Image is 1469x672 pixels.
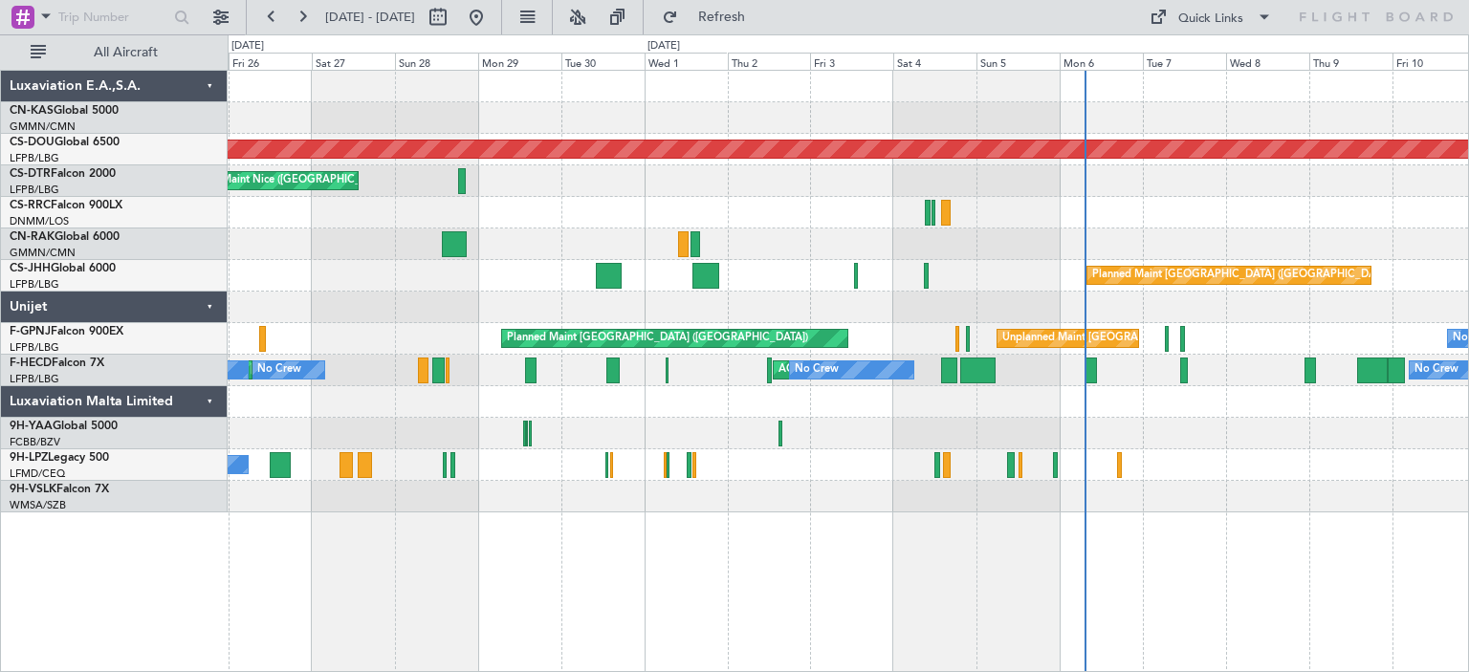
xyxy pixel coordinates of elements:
a: LFPB/LBG [10,340,59,355]
a: LFPB/LBG [10,372,59,386]
div: Sat 4 [893,53,976,70]
button: Refresh [653,2,768,33]
a: LFPB/LBG [10,151,59,165]
a: CN-KASGlobal 5000 [10,105,119,117]
a: F-HECDFalcon 7X [10,358,104,369]
div: No Crew [1414,356,1458,384]
div: Wed 1 [645,53,728,70]
div: Planned Maint Nice ([GEOGRAPHIC_DATA]) [180,166,393,195]
button: Quick Links [1140,2,1282,33]
div: No Crew [795,356,839,384]
a: LFMD/CEQ [10,466,65,481]
a: CN-RAKGlobal 6000 [10,231,120,243]
span: 9H-LPZ [10,452,48,464]
a: 9H-LPZLegacy 500 [10,452,109,464]
span: 9H-YAA [10,421,53,432]
a: 9H-YAAGlobal 5000 [10,421,118,432]
div: [DATE] [231,38,264,54]
a: CS-DTRFalcon 2000 [10,168,116,180]
button: All Aircraft [21,37,208,68]
a: CS-DOUGlobal 6500 [10,137,120,148]
div: Fri 3 [810,53,893,70]
div: Quick Links [1178,10,1243,29]
div: Planned Maint [GEOGRAPHIC_DATA] ([GEOGRAPHIC_DATA]) [507,324,808,353]
div: Tue 7 [1143,53,1226,70]
a: F-GPNJFalcon 900EX [10,326,123,337]
span: 9H-VSLK [10,484,56,495]
div: [DATE] [647,38,680,54]
span: CS-RRC [10,200,51,211]
span: CN-RAK [10,231,55,243]
div: Sun 5 [976,53,1060,70]
a: GMMN/CMN [10,119,76,134]
a: DNMM/LOS [10,214,69,228]
a: LFPB/LBG [10,277,59,292]
a: GMMN/CMN [10,246,76,260]
div: Planned Maint [GEOGRAPHIC_DATA] ([GEOGRAPHIC_DATA]) [1092,261,1393,290]
span: CN-KAS [10,105,54,117]
a: WMSA/SZB [10,498,66,512]
div: Thu 2 [728,53,811,70]
a: LFPB/LBG [10,183,59,197]
span: Refresh [682,11,762,24]
div: Sat 27 [312,53,395,70]
div: Fri 26 [229,53,312,70]
div: Unplanned Maint [GEOGRAPHIC_DATA] ([GEOGRAPHIC_DATA]) [1002,324,1317,353]
div: Tue 30 [561,53,645,70]
div: AOG Maint Paris ([GEOGRAPHIC_DATA]) [778,356,979,384]
div: Mon 29 [478,53,561,70]
div: Sun 28 [395,53,478,70]
a: CS-RRCFalcon 900LX [10,200,122,211]
span: All Aircraft [50,46,202,59]
a: CS-JHHGlobal 6000 [10,263,116,274]
span: F-HECD [10,358,52,369]
span: CS-DOU [10,137,55,148]
input: Trip Number [58,3,168,32]
a: 9H-VSLKFalcon 7X [10,484,109,495]
a: FCBB/BZV [10,435,60,449]
div: Wed 8 [1226,53,1309,70]
div: No Crew [257,356,301,384]
span: CS-DTR [10,168,51,180]
span: [DATE] - [DATE] [325,9,415,26]
span: CS-JHH [10,263,51,274]
span: F-GPNJ [10,326,51,337]
div: Mon 6 [1060,53,1143,70]
div: Thu 9 [1309,53,1392,70]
